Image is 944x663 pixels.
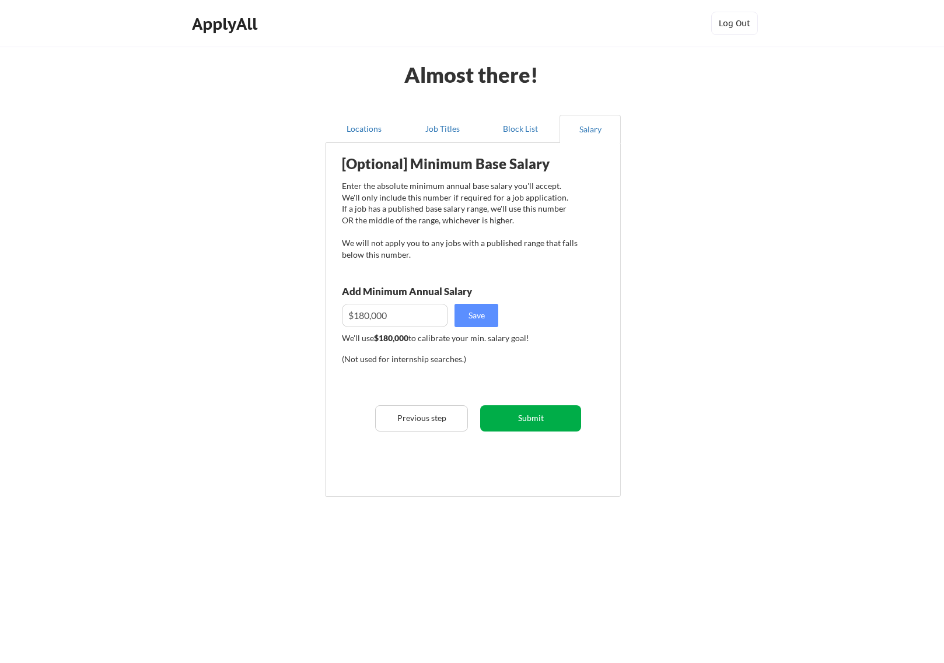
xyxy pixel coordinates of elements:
[192,14,261,34] div: ApplyAll
[342,304,448,327] input: E.g. $100,000
[711,12,758,35] button: Log Out
[325,115,403,143] button: Locations
[375,405,468,432] button: Previous step
[374,333,408,343] strong: $180,000
[342,180,578,260] div: Enter the absolute minimum annual base salary you'll accept. We'll only include this number if re...
[403,115,481,143] button: Job Titles
[560,115,621,143] button: Salary
[481,115,560,143] button: Block List
[480,405,581,432] button: Submit
[342,332,578,344] div: We'll use to calibrate your min. salary goal!
[390,64,553,85] div: Almost there!
[342,353,500,365] div: (Not used for internship searches.)
[454,304,498,327] button: Save
[342,157,578,171] div: [Optional] Minimum Base Salary
[342,286,524,296] div: Add Minimum Annual Salary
